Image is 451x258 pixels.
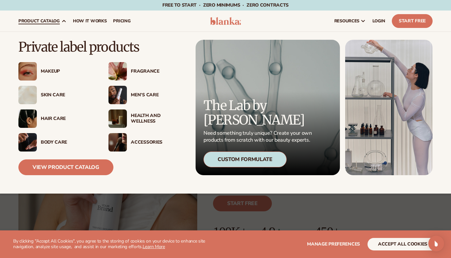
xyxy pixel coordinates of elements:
[18,40,186,54] p: Private label products
[15,11,70,32] a: product catalog
[18,62,95,81] a: Female with glitter eye makeup. Makeup
[18,86,37,104] img: Cream moisturizer swatch.
[307,238,360,250] button: Manage preferences
[18,133,37,152] img: Male hand applying moisturizer.
[113,18,131,24] span: pricing
[41,116,95,122] div: Hair Care
[143,244,165,250] a: Learn More
[203,152,287,167] div: Custom Formulate
[18,109,37,128] img: Female hair pulled back with clips.
[18,109,95,128] a: Female hair pulled back with clips. Hair Care
[108,62,127,81] img: Pink blooming flower.
[345,40,433,175] img: Female in lab with equipment.
[196,40,340,175] a: Microscopic product formula. The Lab by [PERSON_NAME] Need something truly unique? Create your ow...
[41,140,95,145] div: Body Care
[18,133,95,152] a: Male hand applying moisturizer. Body Care
[73,18,107,24] span: How It Works
[18,159,113,175] a: View Product Catalog
[131,140,185,145] div: Accessories
[108,86,185,104] a: Male holding moisturizer bottle. Men’s Care
[428,236,444,251] div: Open Intercom Messenger
[368,238,438,250] button: accept all cookies
[18,86,95,104] a: Cream moisturizer swatch. Skin Care
[131,113,185,124] div: Health And Wellness
[18,18,60,24] span: product catalog
[203,98,314,127] p: The Lab by [PERSON_NAME]
[70,11,110,32] a: How It Works
[110,11,134,32] a: pricing
[369,11,389,32] a: LOGIN
[13,239,226,250] p: By clicking "Accept All Cookies", you agree to the storing of cookies on your device to enhance s...
[108,133,127,152] img: Female with makeup brush.
[392,14,433,28] a: Start Free
[131,92,185,98] div: Men’s Care
[307,241,360,247] span: Manage preferences
[372,18,385,24] span: LOGIN
[41,69,95,74] div: Makeup
[108,109,127,128] img: Candles and incense on table.
[210,17,241,25] img: logo
[203,130,314,144] p: Need something truly unique? Create your own products from scratch with our beauty experts.
[108,86,127,104] img: Male holding moisturizer bottle.
[41,92,95,98] div: Skin Care
[162,2,289,8] span: Free to start · ZERO minimums · ZERO contracts
[108,133,185,152] a: Female with makeup brush. Accessories
[331,11,369,32] a: resources
[334,18,359,24] span: resources
[108,109,185,128] a: Candles and incense on table. Health And Wellness
[18,62,37,81] img: Female with glitter eye makeup.
[131,69,185,74] div: Fragrance
[108,62,185,81] a: Pink blooming flower. Fragrance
